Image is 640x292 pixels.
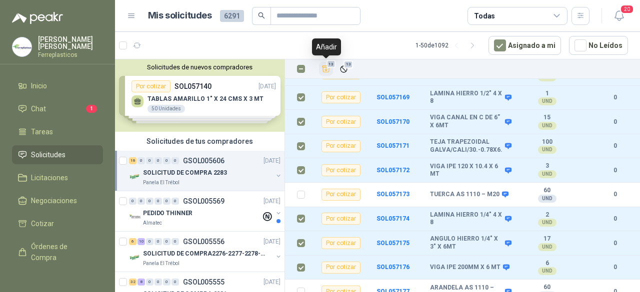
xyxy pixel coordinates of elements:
[183,279,224,286] p: GSOL005555
[603,141,628,151] b: 0
[146,198,153,205] div: 0
[430,211,502,227] b: LAMINA HIERRO 1/4" 4 X 8
[171,279,179,286] div: 0
[115,59,284,132] div: Solicitudes de nuevos compradoresPor cotizarSOL057140[DATE] TABLAS AMARILLO 1" X 24 CMS X 3 MT50 ...
[143,209,192,218] p: PEDIDO THINNER
[376,191,409,198] a: SOL057173
[38,36,103,50] p: [PERSON_NAME] [PERSON_NAME]
[321,116,360,128] div: Por cotizar
[12,99,103,118] a: Chat1
[263,156,280,166] p: [DATE]
[143,260,179,268] p: Panela El Trébol
[163,238,170,245] div: 0
[430,90,502,105] b: LAMINA HIERRO 1/2" 4 X 8
[171,238,179,245] div: 0
[129,171,141,183] img: Company Logo
[263,237,280,247] p: [DATE]
[171,157,179,164] div: 0
[258,12,265,19] span: search
[430,138,502,154] b: TEJA TRAPEZOIDAL GALVA/CALI/30.-0.78X6.
[538,122,556,130] div: UND
[163,198,170,205] div: 0
[263,197,280,206] p: [DATE]
[143,179,179,187] p: Panela El Trébol
[137,198,145,205] div: 0
[146,279,153,286] div: 0
[183,238,224,245] p: GSOL005556
[137,238,145,245] div: 10
[488,36,561,55] button: Asignado a mi
[516,211,579,219] b: 2
[137,279,145,286] div: 8
[321,237,360,249] div: Por cotizar
[603,117,628,127] b: 0
[321,213,360,225] div: Por cotizar
[516,138,579,146] b: 100
[129,198,136,205] div: 0
[31,195,77,206] span: Negociaciones
[129,238,136,245] div: 6
[321,189,360,201] div: Por cotizar
[430,163,502,178] b: VIGA IPE 120 X 10.4 X 6 MT
[312,38,341,55] div: Añadir
[474,10,495,21] div: Todas
[146,238,153,245] div: 0
[31,126,53,137] span: Tareas
[516,187,579,195] b: 60
[430,264,500,272] b: VIGA IPE 200MM X 6 MT
[337,62,350,76] button: Ignorar
[12,12,63,24] img: Logo peakr
[154,198,162,205] div: 0
[538,97,556,105] div: UND
[516,114,579,122] b: 15
[376,142,409,149] b: SOL057171
[538,146,556,154] div: UND
[31,80,47,91] span: Inicio
[31,149,65,160] span: Solicitudes
[603,166,628,175] b: 0
[154,279,162,286] div: 0
[143,168,227,178] p: SOLICITUD DE COMPRA 2283
[376,264,409,271] a: SOL057176
[319,62,333,76] button: Añadir
[603,190,628,199] b: 0
[430,235,502,251] b: ANGULO HIERRO 1/4" X 3" X 6MT
[516,90,579,98] b: 1
[376,118,409,125] a: SOL057170
[163,157,170,164] div: 0
[31,103,46,114] span: Chat
[603,214,628,224] b: 0
[12,237,103,267] a: Órdenes de Compra
[143,219,162,227] p: Almatec
[430,114,502,129] b: VIGA CANAL EN C DE 6” X 6MT
[321,164,360,176] div: Por cotizar
[343,60,353,68] span: 13
[163,279,170,286] div: 0
[12,76,103,95] a: Inicio
[154,157,162,164] div: 0
[538,267,556,275] div: UND
[376,167,409,174] a: SOL057172
[183,157,224,164] p: GSOL005606
[154,238,162,245] div: 0
[148,8,212,23] h1: Mis solicitudes
[430,191,499,199] b: TUERCA AS 1110 – M20
[538,195,556,203] div: UND
[415,37,480,53] div: 1 - 50 de 1092
[538,170,556,178] div: UND
[376,94,409,101] a: SOL057169
[603,263,628,272] b: 0
[31,172,68,183] span: Licitaciones
[143,249,267,259] p: SOLICITUD DE COMPRA2276-2277-2278-2284-2285-
[321,262,360,274] div: Por cotizar
[86,105,97,113] span: 1
[516,162,579,170] b: 3
[183,198,224,205] p: GSOL005569
[119,63,280,71] button: Solicitudes de nuevos compradores
[129,252,141,264] img: Company Logo
[376,215,409,222] a: SOL057174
